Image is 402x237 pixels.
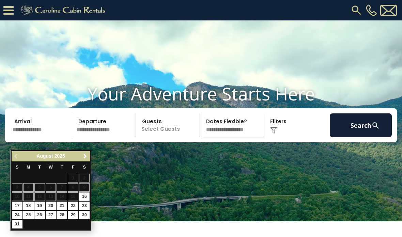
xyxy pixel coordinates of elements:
a: 29 [68,211,78,219]
a: 26 [34,211,45,219]
span: August [36,153,53,159]
a: 20 [46,202,56,210]
span: Next [82,154,88,159]
span: Monday [27,165,30,170]
a: [PHONE_NUMBER] [364,4,378,16]
a: 28 [57,211,67,219]
span: Saturday [83,165,86,170]
span: Wednesday [49,165,53,170]
a: 16 [79,192,90,201]
span: 2025 [54,153,65,159]
a: 31 [12,220,22,228]
a: 19 [34,202,45,210]
a: 25 [23,211,34,219]
button: Search [330,113,392,137]
a: 18 [23,202,34,210]
h1: Your Adventure Starts Here [5,83,397,104]
span: Friday [72,165,75,170]
a: 24 [12,211,22,219]
a: 21 [57,202,67,210]
p: Select Guests [138,113,200,137]
a: 22 [68,202,78,210]
a: Next [81,152,89,161]
a: 23 [79,202,90,210]
img: filter--v1.png [270,127,277,134]
img: search-regular-white.png [371,121,380,130]
span: Sunday [16,165,18,170]
img: search-regular.svg [350,4,362,16]
a: 27 [46,211,56,219]
a: 17 [12,202,22,210]
img: Khaki-logo.png [17,3,111,17]
span: Thursday [61,165,63,170]
a: 30 [79,211,90,219]
span: Tuesday [38,165,41,170]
